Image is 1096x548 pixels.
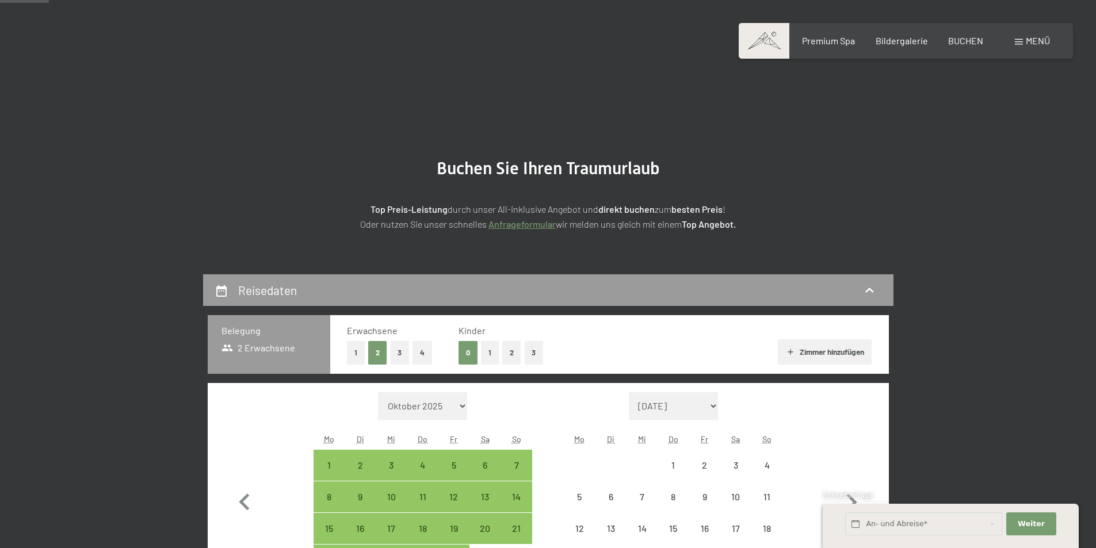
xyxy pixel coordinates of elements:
span: Buchen Sie Ihren Traumurlaub [437,158,660,178]
div: Wed Dec 10 2025 [376,481,407,512]
abbr: Freitag [701,434,708,444]
button: Weiter [1006,512,1056,536]
div: Anreise möglich [469,450,501,481]
div: Anreise nicht möglich [658,513,689,544]
div: 1 [659,461,688,489]
div: Anreise möglich [314,481,345,512]
div: Anreise möglich [438,481,469,512]
div: 11 [753,492,781,521]
h2: Reisedaten [238,283,297,297]
div: 5 [440,461,468,489]
span: Menü [1026,35,1050,46]
button: 4 [413,341,432,365]
div: Anreise möglich [345,450,376,481]
button: 2 [368,341,387,365]
div: 1 [315,461,343,489]
span: Kinder [459,325,486,336]
div: Thu Jan 01 2026 [658,450,689,481]
abbr: Samstag [481,434,490,444]
div: Sun Dec 14 2025 [501,481,532,512]
div: Thu Jan 15 2026 [658,513,689,544]
div: Sat Jan 03 2026 [720,450,751,481]
div: 7 [628,492,656,521]
div: 7 [502,461,530,489]
p: durch unser All-inklusive Angebot und zum ! Oder nutzen Sie unser schnelles wir melden uns gleich... [261,202,836,231]
span: Schnellanfrage [823,490,873,500]
div: Anreise möglich [469,481,501,512]
div: Anreise nicht möglich [627,513,658,544]
div: Sun Jan 11 2026 [751,481,782,512]
a: BUCHEN [948,35,983,46]
div: Anreise möglich [345,513,376,544]
div: 3 [721,461,750,489]
button: 3 [391,341,410,365]
abbr: Mittwoch [638,434,646,444]
div: Sat Jan 10 2026 [720,481,751,512]
div: Fri Dec 19 2025 [438,513,469,544]
strong: Top Preis-Leistung [371,204,448,214]
div: Fri Jan 16 2026 [689,513,720,544]
div: Wed Jan 14 2026 [627,513,658,544]
abbr: Samstag [731,434,740,444]
div: 13 [471,492,499,521]
div: Sat Dec 20 2025 [469,513,501,544]
div: 2 [690,461,719,489]
div: Fri Dec 12 2025 [438,481,469,512]
div: Thu Dec 11 2025 [407,481,438,512]
div: Anreise möglich [501,513,532,544]
div: 8 [315,492,343,521]
div: Thu Dec 04 2025 [407,450,438,481]
div: Anreise nicht möglich [627,481,658,512]
div: Anreise nicht möglich [564,481,595,512]
div: Tue Dec 09 2025 [345,481,376,512]
div: Mon Jan 12 2026 [564,513,595,544]
div: Anreise möglich [438,513,469,544]
button: 0 [459,341,478,365]
div: Tue Jan 06 2026 [595,481,627,512]
div: Anreise nicht möglich [720,513,751,544]
div: Anreise möglich [407,481,438,512]
div: Anreise nicht möglich [595,513,627,544]
div: Anreise nicht möglich [751,513,782,544]
div: Tue Dec 16 2025 [345,513,376,544]
div: 14 [502,492,530,521]
abbr: Sonntag [512,434,521,444]
a: Anfrageformular [488,219,556,229]
div: Sun Dec 21 2025 [501,513,532,544]
div: Anreise möglich [314,513,345,544]
abbr: Sonntag [762,434,772,444]
div: 10 [721,492,750,521]
abbr: Montag [574,434,585,444]
div: 9 [346,492,375,521]
div: Anreise möglich [469,513,501,544]
div: Anreise nicht möglich [689,513,720,544]
div: Sat Dec 06 2025 [469,450,501,481]
div: Anreise möglich [376,450,407,481]
abbr: Donnerstag [418,434,427,444]
div: Sun Dec 07 2025 [501,450,532,481]
div: Anreise möglich [407,513,438,544]
div: Sun Jan 04 2026 [751,450,782,481]
div: Sat Dec 13 2025 [469,481,501,512]
div: Anreise nicht möglich [658,481,689,512]
div: 5 [565,492,594,521]
a: Bildergalerie [876,35,928,46]
strong: besten Preis [671,204,723,214]
div: Anreise möglich [407,450,438,481]
abbr: Dienstag [357,434,364,444]
div: 9 [690,492,719,521]
strong: Top Angebot. [682,219,736,229]
div: Fri Jan 02 2026 [689,450,720,481]
span: Weiter [1018,519,1045,529]
strong: direkt buchen [598,204,655,214]
div: 3 [377,461,406,489]
div: Mon Dec 01 2025 [314,450,345,481]
span: Erwachsene [347,325,398,336]
div: Anreise nicht möglich [751,481,782,512]
div: 6 [471,461,499,489]
a: Premium Spa [802,35,855,46]
div: Anreise nicht möglich [720,450,751,481]
div: Anreise nicht möglich [751,450,782,481]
